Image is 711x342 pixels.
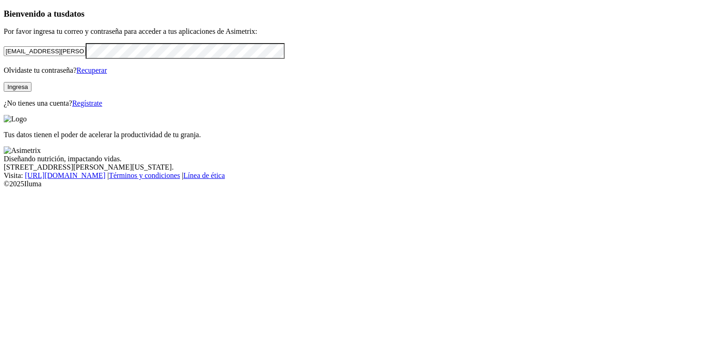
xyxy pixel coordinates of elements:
[4,66,707,75] p: Olvidaste tu contraseña?
[4,82,31,92] button: Ingresa
[4,146,41,155] img: Asimetrix
[4,131,707,139] p: Tus datos tienen el poder de acelerar la productividad de tu granja.
[4,171,707,180] div: Visita : | |
[4,163,707,171] div: [STREET_ADDRESS][PERSON_NAME][US_STATE].
[4,9,707,19] h3: Bienvenido a tus
[4,180,707,188] div: © 2025 Iluma
[4,99,707,108] p: ¿No tienes una cuenta?
[72,99,102,107] a: Regístrate
[183,171,225,179] a: Línea de ética
[109,171,180,179] a: Términos y condiciones
[4,155,707,163] div: Diseñando nutrición, impactando vidas.
[4,27,707,36] p: Por favor ingresa tu correo y contraseña para acceder a tus aplicaciones de Asimetrix:
[76,66,107,74] a: Recuperar
[4,46,86,56] input: Tu correo
[4,115,27,123] img: Logo
[25,171,106,179] a: [URL][DOMAIN_NAME]
[65,9,85,19] span: datos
